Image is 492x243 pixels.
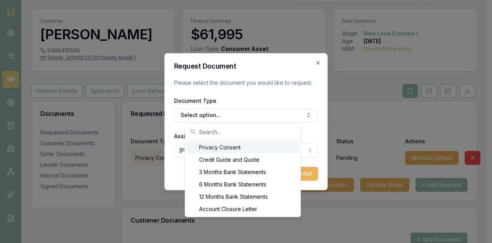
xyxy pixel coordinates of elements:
[187,141,299,154] div: Privacy Consent
[187,215,299,228] div: Accountant Financials
[174,108,318,122] button: Select option...
[187,178,299,191] div: 6 Months Bank Statements
[187,154,299,166] div: Credit Guide and Quote
[187,166,299,178] div: 3 Months Bank Statements
[174,97,216,104] label: Document Type
[187,191,299,203] div: 12 Months Bank Statements
[174,79,318,87] p: Please select the document you would like to request.
[174,133,216,139] label: Assigned Client
[199,124,296,139] input: Search...
[174,63,318,70] h2: Request Document
[187,203,299,215] div: Account Closure Letter
[185,140,301,217] div: Search...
